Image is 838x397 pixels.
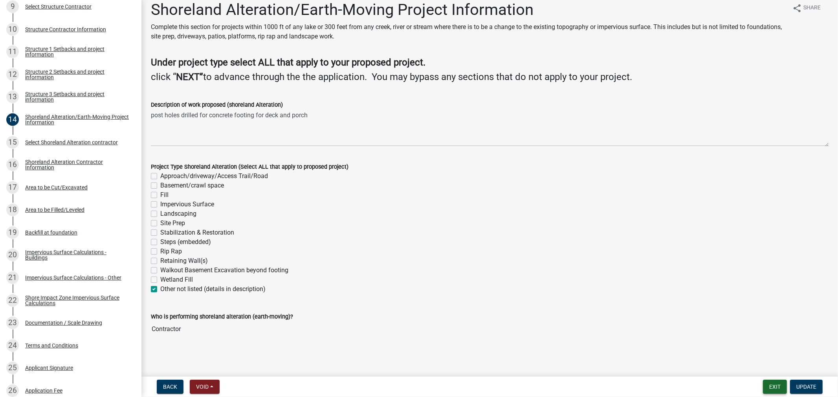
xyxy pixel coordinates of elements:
[160,219,185,228] label: Site Prep
[6,294,19,307] div: 22
[25,343,78,348] div: Terms and Conditions
[796,384,816,390] span: Update
[160,284,266,294] label: Other not listed (details in description)
[160,209,196,219] label: Landscaping
[6,271,19,284] div: 21
[6,46,19,58] div: 11
[151,0,786,19] h1: Shoreland Alteration/Earth-Moving Project Information
[163,384,177,390] span: Back
[6,91,19,103] div: 13
[160,237,211,247] label: Steps (embedded)
[151,71,829,83] h4: click “ to advance through the the application. You may bypass any sections that do not apply to ...
[6,68,19,81] div: 12
[25,207,84,213] div: Area to be Filled/Leveled
[25,27,106,32] div: Structure Contractor Information
[792,4,802,13] i: share
[25,275,121,280] div: Impervious Surface Calculations - Other
[160,200,214,209] label: Impervious Surface
[25,249,129,260] div: Impervious Surface Calculations - Buildings
[151,314,293,320] label: Who is performing shoreland alteration (earth-moving)?
[160,256,208,266] label: Retaining Wall(s)
[25,320,102,326] div: Documentation / Scale Drawing
[6,0,19,13] div: 9
[25,114,129,125] div: Shoreland Alteration/Earth-Moving Project Information
[6,362,19,374] div: 25
[25,69,129,80] div: Structure 2 Setbacks and project information
[151,164,348,170] label: Project Type Shoreland Alteration (Select ALL that apply to proposed project)
[151,57,425,68] strong: Under project type select ALL that apply to your proposed project.
[6,204,19,216] div: 18
[25,388,62,393] div: Application Fee
[160,181,224,190] label: Basement/crawl space
[176,71,203,82] strong: NEXT”
[151,22,786,41] p: Complete this section for projects within 1000 ft of any lake or 300 feet from any creek, river o...
[803,4,821,13] span: Share
[6,249,19,261] div: 20
[25,46,129,57] div: Structure 1 Setbacks and project information
[25,140,118,145] div: Select Shoreland Alteration contractor
[6,339,19,352] div: 24
[25,4,92,9] div: Select Structure Contractor
[196,384,209,390] span: Void
[6,23,19,36] div: 10
[190,380,220,394] button: Void
[160,228,234,237] label: Stabilization & Restoration
[6,136,19,149] div: 15
[160,275,193,284] label: Wetland Fill
[6,317,19,329] div: 23
[6,384,19,397] div: 26
[151,102,283,108] label: Description of work proposed (shoreland Alteration)
[6,181,19,194] div: 17
[25,295,129,306] div: Shore Impact Zone Impervious Surface Calculations
[6,113,19,126] div: 14
[25,230,77,235] div: Backfill at foundation
[160,171,268,181] label: Approach/driveway/Access Trail/Road
[25,91,129,102] div: Structure 3 Setbacks and project information
[160,247,182,256] label: Rip Rap
[25,365,73,371] div: Applicant Signature
[157,380,183,394] button: Back
[160,190,169,200] label: Fill
[25,185,88,190] div: Area to be Cut/Excavated
[6,226,19,239] div: 19
[763,380,787,394] button: Exit
[6,158,19,171] div: 16
[160,266,288,275] label: Walkout Basement Excavation beyond footing
[786,0,827,16] button: shareShare
[25,159,129,170] div: Shoreland Alteration Contractor Information
[790,380,823,394] button: Update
